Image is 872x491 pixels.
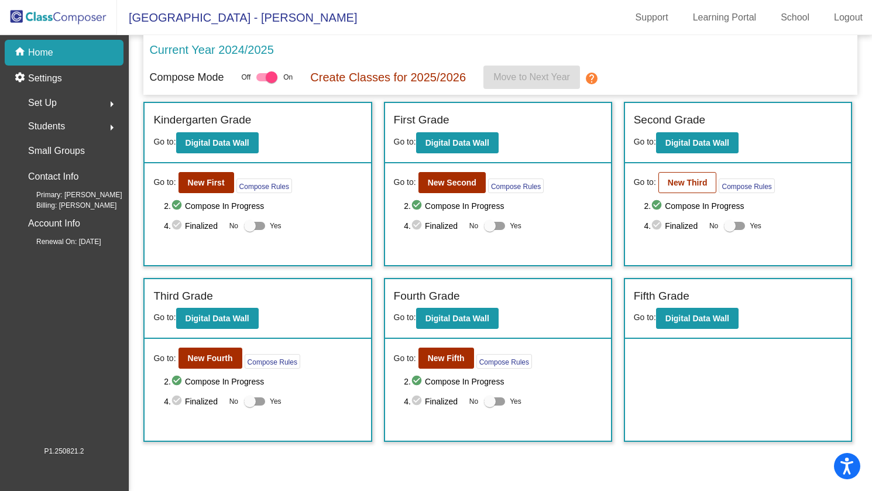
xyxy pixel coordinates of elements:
b: Digital Data Wall [186,314,249,323]
span: No [229,396,238,407]
b: New First [188,178,225,187]
span: Go to: [634,137,656,146]
span: Yes [750,219,761,233]
b: Digital Data Wall [665,314,729,323]
mat-icon: home [14,46,28,60]
mat-icon: check_circle [171,219,185,233]
span: Yes [510,219,521,233]
button: New First [178,172,234,193]
mat-icon: check_circle [411,375,425,389]
p: Settings [28,71,62,85]
label: Kindergarten Grade [153,112,251,129]
button: Digital Data Wall [416,308,499,329]
mat-icon: arrow_right [105,97,119,111]
label: Fifth Grade [634,288,689,305]
mat-icon: check_circle [171,375,185,389]
span: Go to: [153,313,176,322]
p: Account Info [28,215,80,232]
span: Go to: [153,137,176,146]
b: Digital Data Wall [665,138,729,147]
button: New Second [418,172,486,193]
span: No [229,221,238,231]
span: 2. Compose In Progress [404,375,602,389]
span: Billing: [PERSON_NAME] [18,200,116,211]
span: 4. Finalized [404,394,463,408]
mat-icon: arrow_right [105,121,119,135]
p: Home [28,46,53,60]
mat-icon: check_circle [171,199,185,213]
button: New Third [658,172,717,193]
span: Go to: [153,352,176,365]
button: Digital Data Wall [176,308,259,329]
span: On [283,72,293,83]
label: First Grade [394,112,449,129]
button: New Fourth [178,348,242,369]
span: Go to: [394,137,416,146]
a: School [771,8,819,27]
span: 4. Finalized [164,219,223,233]
b: New Third [668,178,708,187]
span: Go to: [153,176,176,188]
button: Compose Rules [488,178,544,193]
span: Yes [270,219,281,233]
span: Yes [270,394,281,408]
mat-icon: check_circle [171,394,185,408]
button: Digital Data Wall [656,132,739,153]
span: No [709,221,718,231]
span: 2. Compose In Progress [164,199,362,213]
button: Digital Data Wall [656,308,739,329]
mat-icon: check_circle [651,219,665,233]
b: New Second [428,178,476,187]
button: Digital Data Wall [176,132,259,153]
p: Contact Info [28,169,78,185]
button: Compose Rules [236,178,292,193]
span: Go to: [634,313,656,322]
span: Go to: [394,313,416,322]
button: Compose Rules [245,354,300,369]
button: Move to Next Year [483,66,580,89]
span: 2. Compose In Progress [404,199,602,213]
p: Create Classes for 2025/2026 [310,68,466,86]
span: Go to: [394,352,416,365]
span: Set Up [28,95,57,111]
span: 2. Compose In Progress [644,199,842,213]
p: Current Year 2024/2025 [149,41,273,59]
span: Move to Next Year [493,72,570,82]
button: Digital Data Wall [416,132,499,153]
span: 4. Finalized [164,394,223,408]
span: No [469,396,478,407]
p: Compose Mode [149,70,224,85]
p: Small Groups [28,143,85,159]
mat-icon: settings [14,71,28,85]
a: Learning Portal [684,8,766,27]
a: Support [626,8,678,27]
mat-icon: check_circle [651,199,665,213]
mat-icon: check_circle [411,219,425,233]
label: Third Grade [153,288,212,305]
button: New Fifth [418,348,474,369]
span: Yes [510,394,521,408]
mat-icon: check_circle [411,199,425,213]
button: Compose Rules [719,178,774,193]
span: 2. Compose In Progress [164,375,362,389]
a: Logout [825,8,872,27]
span: 4. Finalized [644,219,703,233]
b: Digital Data Wall [425,314,489,323]
span: No [469,221,478,231]
span: 4. Finalized [404,219,463,233]
b: Digital Data Wall [425,138,489,147]
span: Primary: [PERSON_NAME] [18,190,122,200]
b: Digital Data Wall [186,138,249,147]
mat-icon: check_circle [411,394,425,408]
span: Off [241,72,250,83]
label: Second Grade [634,112,706,129]
mat-icon: help [585,71,599,85]
b: New Fifth [428,353,465,363]
span: Go to: [394,176,416,188]
button: Compose Rules [476,354,532,369]
span: Renewal On: [DATE] [18,236,101,247]
b: New Fourth [188,353,233,363]
label: Fourth Grade [394,288,460,305]
span: Go to: [634,176,656,188]
span: Students [28,118,65,135]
